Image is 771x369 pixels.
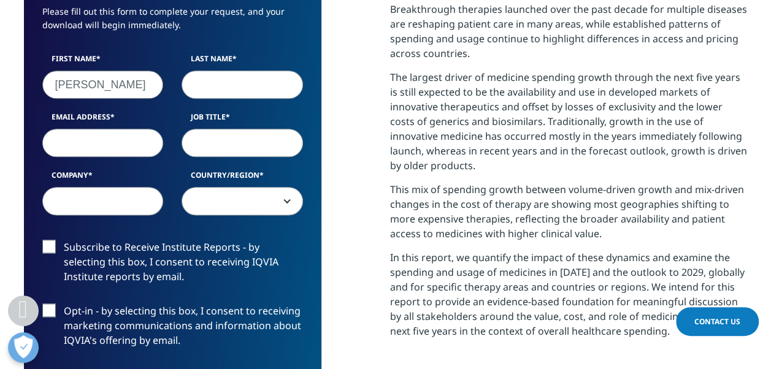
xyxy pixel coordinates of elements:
[42,303,303,354] label: Opt-in - by selecting this box, I consent to receiving marketing communications and information a...
[390,182,748,250] p: This mix of spending growth between volume-driven growth and mix-driven changes in the cost of th...
[42,112,164,129] label: Email Address
[182,53,303,70] label: Last Name
[182,170,303,187] label: Country/Region
[390,70,748,182] p: The largest driver of medicine spending growth through the next five years is still expected to b...
[182,112,303,129] label: Job Title
[676,307,759,336] a: Contact Us
[42,240,303,291] label: Subscribe to Receive Institute Reports - by selecting this box, I consent to receiving IQVIA Inst...
[42,5,303,41] p: Please fill out this form to complete your request, and your download will begin immediately.
[42,53,164,70] label: First Name
[8,332,39,363] button: 打开偏好
[42,170,164,187] label: Company
[694,316,740,327] span: Contact Us
[390,2,748,70] p: Breakthrough therapies launched over the past decade for multiple diseases are reshaping patient ...
[390,250,748,348] p: In this report, we quantify the impact of these dynamics and examine the spending and usage of me...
